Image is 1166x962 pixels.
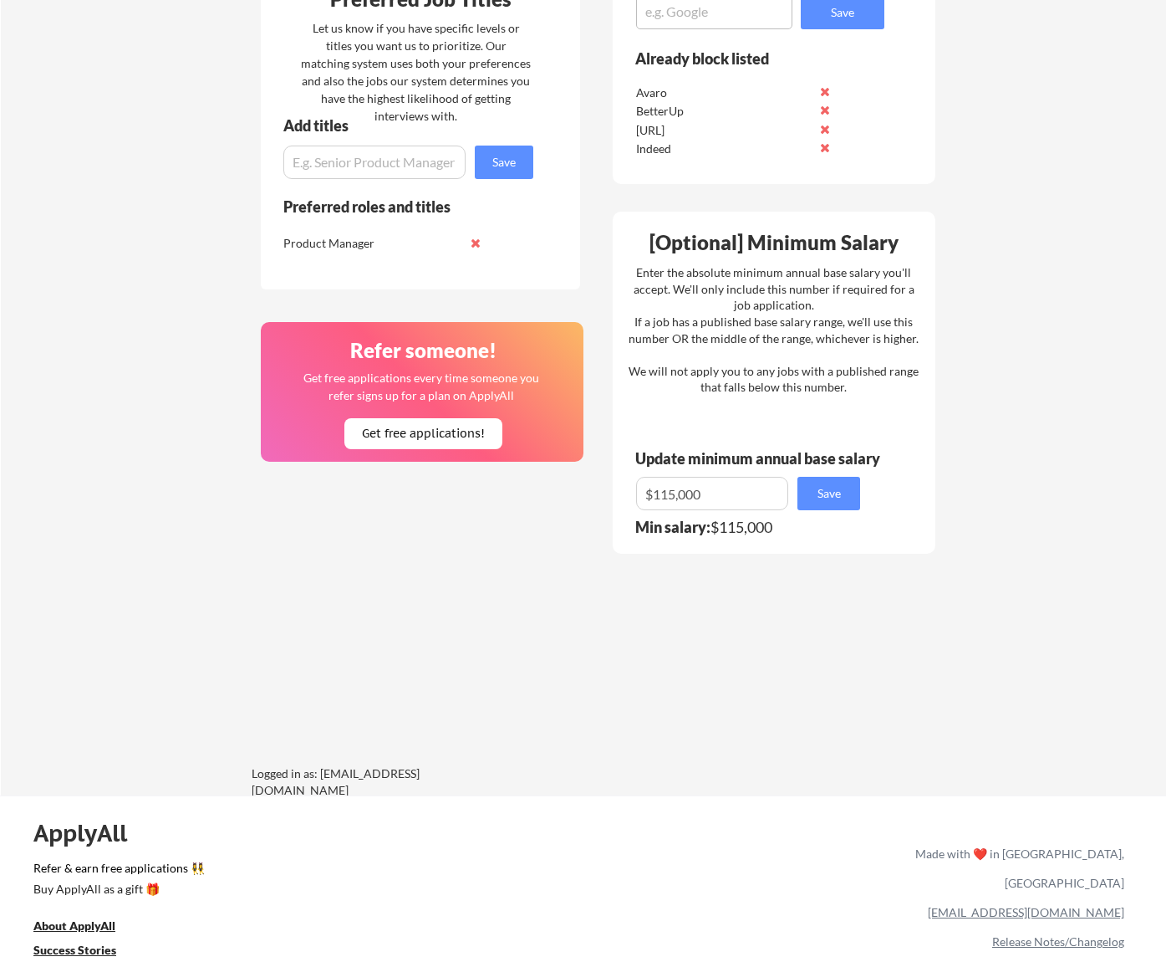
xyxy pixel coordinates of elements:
[301,19,531,125] div: Let us know if you have specific levels or titles you want us to prioritize. Our matching system ...
[33,819,146,847] div: ApplyAll
[635,519,871,535] div: $115,000
[629,264,919,396] div: Enter the absolute minimum annual base salary you'll accept. We'll only include this number if re...
[636,477,788,510] input: E.g. $100,000
[928,905,1124,919] a: [EMAIL_ADDRESS][DOMAIN_NAME]
[33,880,201,901] a: Buy ApplyAll as a gift 🎁
[252,765,502,798] div: Logged in as: [EMAIL_ADDRESS][DOMAIN_NAME]
[635,51,862,66] div: Already block listed
[992,934,1124,949] a: Release Notes/Changelog
[283,199,511,214] div: Preferred roles and titles
[33,941,139,962] a: Success Stories
[33,883,201,895] div: Buy ApplyAll as a gift 🎁
[636,84,812,101] div: Avaro
[33,917,139,938] a: About ApplyAll
[636,122,812,139] div: [URL]
[33,919,115,933] u: About ApplyAll
[283,235,460,252] div: Product Manager
[267,340,578,361] div: Refer someone!
[33,862,566,880] a: Refer & earn free applications 👯‍♀️
[302,369,540,404] div: Get free applications every time someone you refer signs up for a plan on ApplyAll
[33,943,116,957] u: Success Stories
[636,141,812,157] div: Indeed
[909,839,1124,898] div: Made with ❤️ in [GEOGRAPHIC_DATA], [GEOGRAPHIC_DATA]
[635,451,886,466] div: Update minimum annual base salary
[797,477,860,510] button: Save
[344,418,502,449] button: Get free applications!
[635,518,710,536] strong: Min salary:
[475,146,533,179] button: Save
[636,103,812,120] div: BetterUp
[619,233,929,253] div: [Optional] Minimum Salary
[283,118,519,133] div: Add titles
[283,146,466,179] input: E.g. Senior Product Manager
